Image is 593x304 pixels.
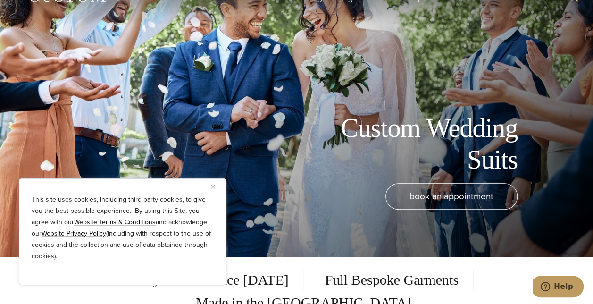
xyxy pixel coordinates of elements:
[74,217,156,227] a: Website Terms & Conditions
[42,228,106,238] a: Website Privacy Policy
[32,194,214,262] p: This site uses cookies, including third party cookies, to give you the best possible experience. ...
[311,269,473,291] span: Full Bespoke Garments
[533,276,584,299] iframe: Opens a widget where you can chat to one of our agents
[211,181,222,192] button: Close
[211,185,215,189] img: Close
[305,112,518,176] h1: Custom Wedding Suits
[409,189,493,203] span: book an appointment
[385,183,518,210] a: book an appointment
